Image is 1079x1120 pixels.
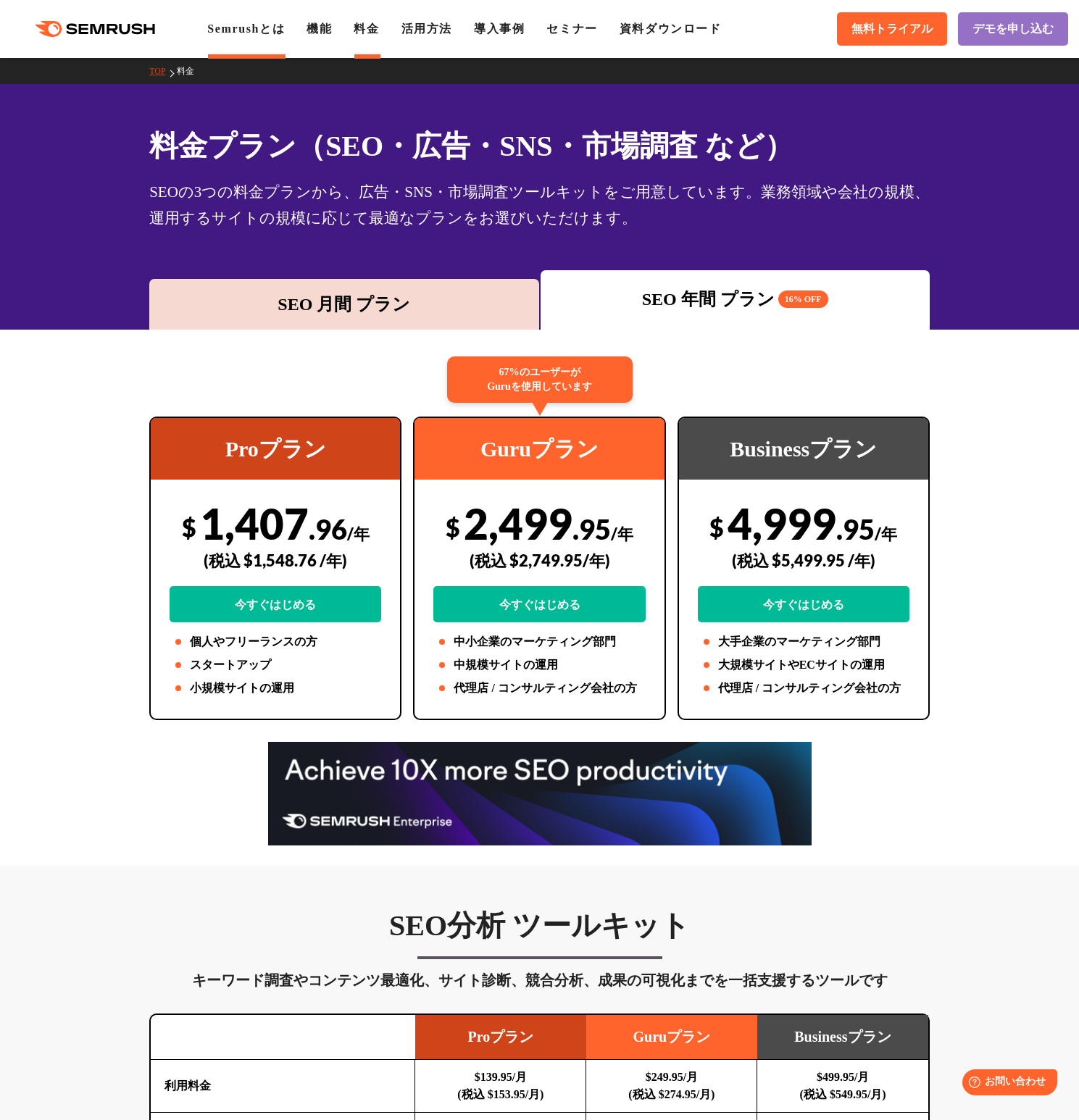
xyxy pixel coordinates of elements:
div: 67%のユーザーが Guruを使用しています [447,356,633,403]
b: 利用料金 [164,1079,211,1092]
a: 今すぐはじめる [698,586,909,622]
div: 4,999 [698,498,909,622]
li: 中小企業のマーケティング部門 [433,633,645,651]
span: /年 [347,524,370,543]
span: デモを申し込む [972,22,1054,37]
b: $139.95/月 (税込 $153.95/月) [457,1071,543,1100]
div: Proプラン [151,418,400,480]
span: .95 [836,512,875,546]
div: Businessプラン [679,418,928,480]
a: 料金 [354,22,379,35]
a: 今すぐはじめる [170,586,381,622]
div: (税込 $2,749.95/年) [433,535,645,586]
li: 代理店 / コンサルティング会社の方 [698,680,909,697]
li: 個人やフリーランスの方 [170,633,381,651]
span: /年 [875,524,897,543]
div: SEOの3つの料金プランから、広告・SNS・市場調査ツールキットをご用意しています。業務領域や会社の規模、運用するサイトの規模に応じて最適なプランをお選びいただけます。 [149,179,930,231]
div: (税込 $1,548.76 /年) [170,535,381,586]
div: (税込 $5,499.95 /年) [698,535,909,586]
b: $249.95/月 (税込 $274.95/月) [628,1071,715,1100]
td: Businessプラン [757,1015,928,1060]
iframe: Help widget launcher [950,1063,1063,1104]
a: 機能 [307,22,332,35]
span: 無料トライアル [851,22,933,37]
a: 資料ダウンロード [620,22,722,35]
td: Proプラン [415,1015,586,1060]
span: $ [446,512,460,542]
div: 1,407 [170,498,381,622]
li: スタートアップ [170,656,381,674]
span: /年 [611,524,633,543]
span: .95 [572,512,611,546]
td: Guruプラン [586,1015,757,1060]
a: 活用方法 [401,22,452,35]
a: TOP [149,66,176,76]
a: 導入事例 [474,22,525,35]
li: 大手企業のマーケティング部門 [698,633,909,651]
a: デモを申し込む [958,12,1068,46]
span: $ [709,512,724,542]
span: 16% OFF [778,291,828,308]
span: .96 [309,512,347,546]
a: 料金 [177,66,205,76]
a: セミナー [546,22,597,35]
h3: SEO分析 ツールキット [149,908,930,944]
div: Guruプラン [414,418,664,480]
h1: 料金プラン（SEO・広告・SNS・市場調査 など） [149,125,930,167]
div: SEO 年間 プラン [548,286,922,312]
div: 2,499 [433,498,645,622]
b: $499.95/月 (税込 $549.95/月) [800,1071,886,1100]
a: 無料トライアル [837,12,947,46]
a: 今すぐはじめる [433,586,645,622]
div: キーワード調査やコンテンツ最適化、サイト診断、競合分析、成果の可視化までを一括支援するツールです [149,969,930,992]
li: 中規模サイトの運用 [433,656,645,674]
li: 大規模サイトやECサイトの運用 [698,656,909,674]
li: 小規模サイトの運用 [170,680,381,697]
a: Semrushとは [207,22,285,35]
div: SEO 月間 プラン [157,291,531,317]
span: $ [182,512,196,542]
li: 代理店 / コンサルティング会社の方 [433,680,645,697]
